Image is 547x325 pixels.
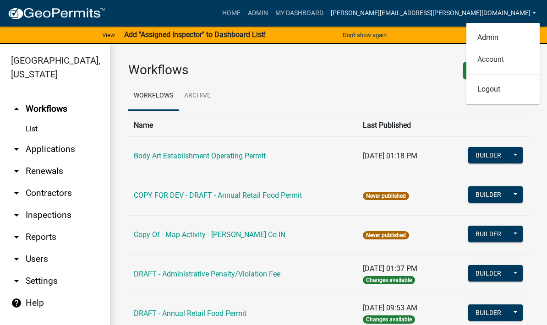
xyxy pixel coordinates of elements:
[363,152,417,160] span: [DATE] 01:18 PM
[339,27,390,43] button: Don't show again
[468,147,509,163] button: Builder
[134,270,280,278] a: DRAFT - Administrative Penalty/Violation Fee
[363,264,417,273] span: [DATE] 01:37 PM
[466,78,540,100] a: Logout
[128,114,357,136] th: Name
[466,23,540,104] div: [PERSON_NAME][EMAIL_ADDRESS][PERSON_NAME][DOMAIN_NAME]
[363,303,417,312] span: [DATE] 09:53 AM
[466,49,540,70] a: Account
[327,5,540,22] a: [PERSON_NAME][EMAIL_ADDRESS][PERSON_NAME][DOMAIN_NAME]
[363,231,409,239] span: Never published
[357,114,462,136] th: Last Published
[11,298,22,309] i: help
[128,81,179,111] a: Workflows
[463,62,529,79] button: New Workflow
[468,304,509,321] button: Builder
[11,210,22,221] i: arrow_drop_down
[11,254,22,265] i: arrow_drop_down
[11,103,22,114] i: arrow_drop_up
[134,152,266,160] a: Body Art Establishment Operating Permit
[124,30,266,39] strong: Add "Assigned Inspector" to Dashboard List!
[11,144,22,155] i: arrow_drop_down
[11,188,22,199] i: arrow_drop_down
[468,265,509,282] button: Builder
[363,276,415,284] span: Changes available
[134,230,285,239] a: Copy Of - Map Activity - [PERSON_NAME] Co IN
[179,81,216,111] a: Archive
[272,5,327,22] a: My Dashboard
[244,5,272,22] a: Admin
[468,186,509,203] button: Builder
[466,27,540,49] a: Admin
[98,27,119,43] a: View
[363,315,415,324] span: Changes available
[134,191,302,200] a: COPY FOR DEV - DRAFT - Annual Retail Food Permit
[11,166,22,177] i: arrow_drop_down
[219,5,244,22] a: Home
[468,226,509,242] button: Builder
[134,309,246,318] a: DRAFT - Annual Retail Food Permit
[11,232,22,243] i: arrow_drop_down
[11,276,22,287] i: arrow_drop_down
[128,62,322,78] h3: Workflows
[363,192,409,200] span: Never published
